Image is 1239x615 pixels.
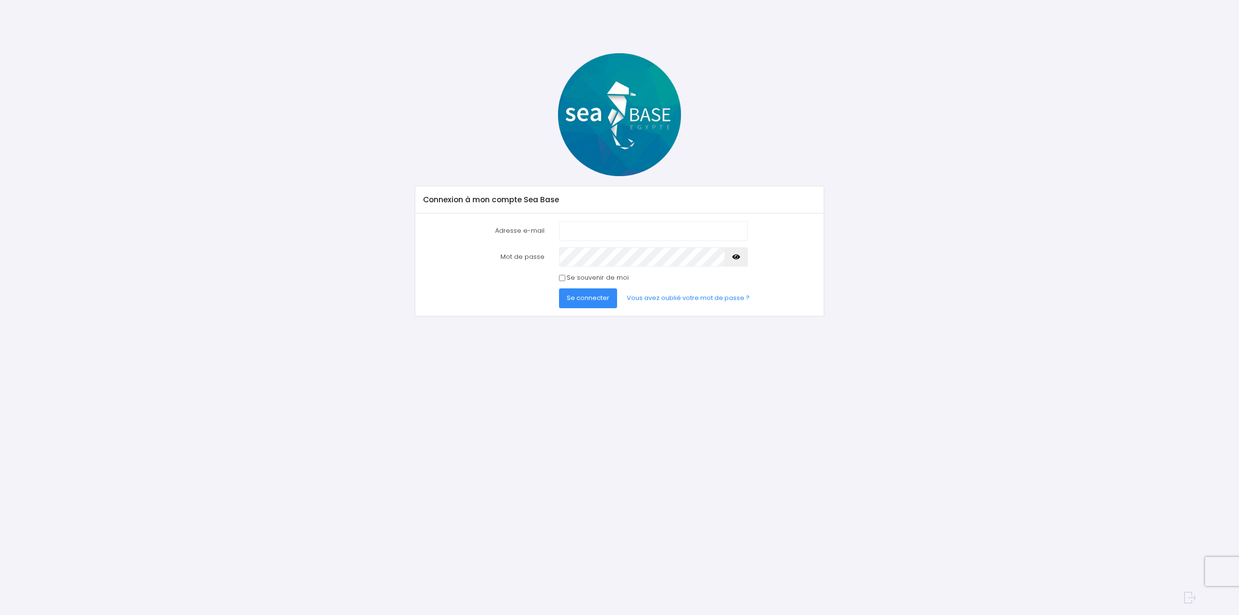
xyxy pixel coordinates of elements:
div: Connexion à mon compte Sea Base [415,186,823,213]
button: Se connecter [559,288,617,308]
label: Mot de passe [416,247,552,267]
a: Vous avez oublié votre mot de passe ? [619,288,757,308]
label: Se souvenir de moi [567,273,629,283]
label: Adresse e-mail [416,221,552,240]
span: Se connecter [567,293,609,302]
